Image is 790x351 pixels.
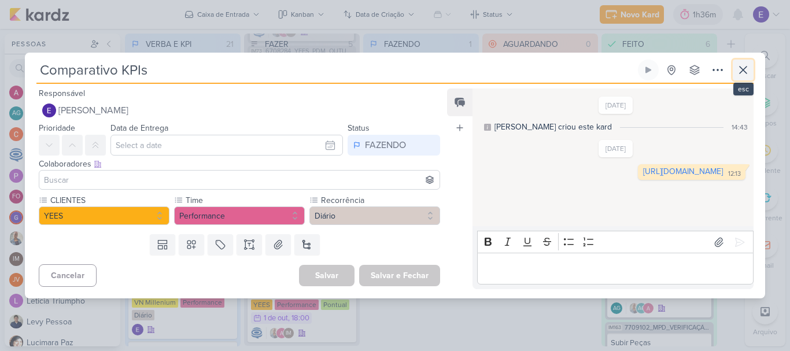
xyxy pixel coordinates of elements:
button: Performance [174,206,305,225]
div: esc [733,83,754,95]
input: Kard Sem Título [36,60,636,80]
label: Status [348,123,370,133]
label: Time [184,194,305,206]
button: YEES [39,206,169,225]
div: Editor toolbar [477,231,754,253]
div: Colaboradores [39,158,440,170]
span: [PERSON_NAME] [58,104,128,117]
div: Ligar relógio [644,65,653,75]
div: Editor editing area: main [477,253,754,285]
button: FAZENDO [348,135,440,156]
img: Eduardo Quaresma [42,104,56,117]
div: 12:13 [728,169,741,179]
label: Prioridade [39,123,75,133]
a: [URL][DOMAIN_NAME] [643,167,723,176]
label: CLIENTES [49,194,169,206]
label: Recorrência [320,194,440,206]
div: FAZENDO [365,138,406,152]
div: [PERSON_NAME] criou este kard [494,121,612,133]
div: 14:43 [732,122,748,132]
label: Responsável [39,88,85,98]
label: Data de Entrega [110,123,168,133]
button: [PERSON_NAME] [39,100,440,121]
button: Cancelar [39,264,97,287]
input: Select a date [110,135,343,156]
button: Diário [309,206,440,225]
input: Buscar [42,173,437,187]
